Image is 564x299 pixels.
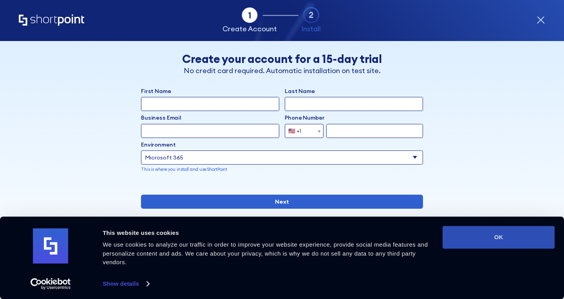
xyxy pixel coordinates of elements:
a: Show details [103,278,149,290]
a: Usercentrics Cookiebot - opens in a new window [16,278,85,290]
span: We use cookies to analyze our traffic in order to improve your website experience, provide social... [103,241,428,265]
button: OK [443,226,555,249]
div: This website uses cookies [103,228,434,238]
img: logo [33,229,68,264]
